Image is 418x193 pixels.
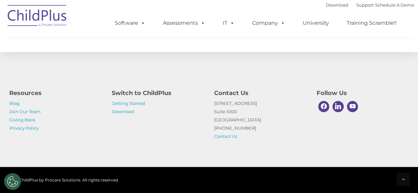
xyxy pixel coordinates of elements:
[92,44,112,48] span: Last name
[345,99,360,114] a: Youtube
[331,99,345,114] a: Linkedin
[9,101,19,106] a: Blog
[246,16,292,30] a: Company
[326,2,348,8] a: Download
[216,16,241,30] a: IT
[112,88,204,98] h4: Switch to ChildPlus
[9,125,39,131] a: Privacy Policy
[112,101,145,106] a: Getting Started
[375,2,414,8] a: Schedule A Demo
[108,16,152,30] a: Software
[296,16,336,30] a: University
[326,2,414,8] font: |
[356,2,374,8] a: Support
[4,177,119,182] span: © 2025 ChildPlus by Procare Solutions. All rights reserved.
[9,109,41,114] a: Join Our Team
[317,88,409,98] h4: Follow Us
[4,173,21,190] button: Cookies Settings
[340,16,403,30] a: Training Scramble!!
[9,117,35,122] a: Giving Back
[4,0,70,33] img: ChildPlus by Procare Solutions
[156,16,212,30] a: Assessments
[9,88,102,98] h4: Resources
[214,88,307,98] h4: Contact Us
[214,134,237,139] a: Contact Us
[92,71,120,76] span: Phone number
[112,109,134,114] a: Download
[317,99,331,114] a: Facebook
[214,99,307,141] p: [STREET_ADDRESS] Suite 1000 [GEOGRAPHIC_DATA] [PHONE_NUMBER]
